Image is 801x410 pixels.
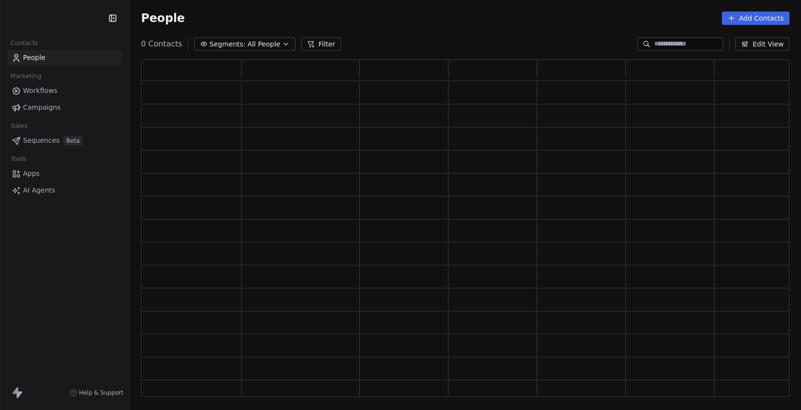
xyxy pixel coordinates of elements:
span: Help & Support [79,389,123,397]
span: Contacts [6,36,42,50]
span: Sales [7,119,32,133]
span: Campaigns [23,102,60,113]
a: SequencesBeta [8,133,121,148]
button: Add Contacts [722,11,789,25]
span: AI Agents [23,185,55,195]
span: Segments: [210,39,246,49]
span: Sequences [23,136,59,146]
a: Help & Support [70,389,123,397]
a: Apps [8,166,121,182]
a: AI Agents [8,182,121,198]
span: People [23,53,46,63]
a: Workflows [8,83,121,99]
a: People [8,50,121,66]
span: Beta [63,136,82,146]
a: Campaigns [8,100,121,115]
span: All People [247,39,280,49]
span: People [141,11,185,25]
span: Marketing [6,69,46,83]
button: Filter [301,37,341,51]
span: Tools [7,152,30,166]
span: Apps [23,169,40,179]
span: Workflows [23,86,58,96]
span: 0 Contacts [141,38,182,50]
button: Edit View [735,37,789,51]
